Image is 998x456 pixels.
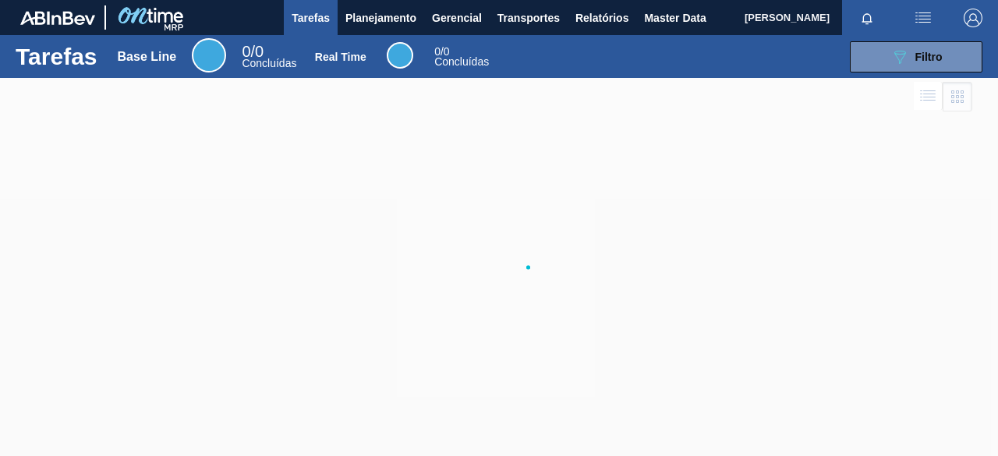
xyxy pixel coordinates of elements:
[434,45,441,58] span: 0
[387,42,413,69] div: Real Time
[850,41,982,72] button: Filtro
[644,9,706,27] span: Master Data
[434,47,489,67] div: Real Time
[242,43,250,60] span: 0
[315,51,366,63] div: Real Time
[242,57,296,69] span: Concluídas
[242,43,264,60] span: / 0
[434,45,449,58] span: / 0
[292,9,330,27] span: Tarefas
[434,55,489,68] span: Concluídas
[575,9,628,27] span: Relatórios
[432,9,482,27] span: Gerencial
[345,9,416,27] span: Planejamento
[964,9,982,27] img: Logout
[842,7,892,29] button: Notificações
[16,48,97,65] h1: Tarefas
[192,38,226,72] div: Base Line
[914,9,933,27] img: userActions
[915,51,943,63] span: Filtro
[497,9,560,27] span: Transportes
[20,11,95,25] img: TNhmsLtSVTkK8tSr43FrP2fwEKptu5GPRR3wAAAABJRU5ErkJggg==
[118,50,177,64] div: Base Line
[242,45,296,69] div: Base Line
